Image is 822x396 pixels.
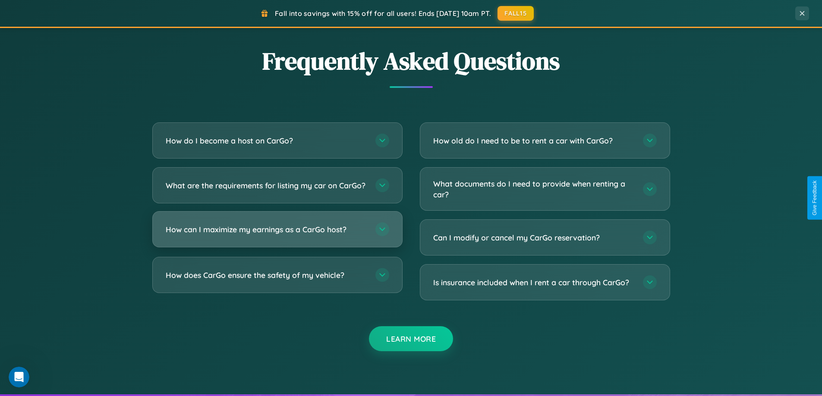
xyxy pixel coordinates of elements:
[369,326,453,351] button: Learn More
[166,135,367,146] h3: How do I become a host on CarGo?
[275,9,491,18] span: Fall into savings with 15% off for all users! Ends [DATE] 10am PT.
[812,181,818,215] div: Give Feedback
[433,277,634,288] h3: Is insurance included when I rent a car through CarGo?
[166,270,367,281] h3: How does CarGo ensure the safety of my vehicle?
[166,224,367,235] h3: How can I maximize my earnings as a CarGo host?
[433,178,634,200] h3: What documents do I need to provide when renting a car?
[152,44,670,78] h2: Frequently Asked Questions
[9,367,29,387] iframe: Intercom live chat
[433,135,634,146] h3: How old do I need to be to rent a car with CarGo?
[498,6,534,21] button: FALL15
[166,180,367,191] h3: What are the requirements for listing my car on CarGo?
[433,232,634,243] h3: Can I modify or cancel my CarGo reservation?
